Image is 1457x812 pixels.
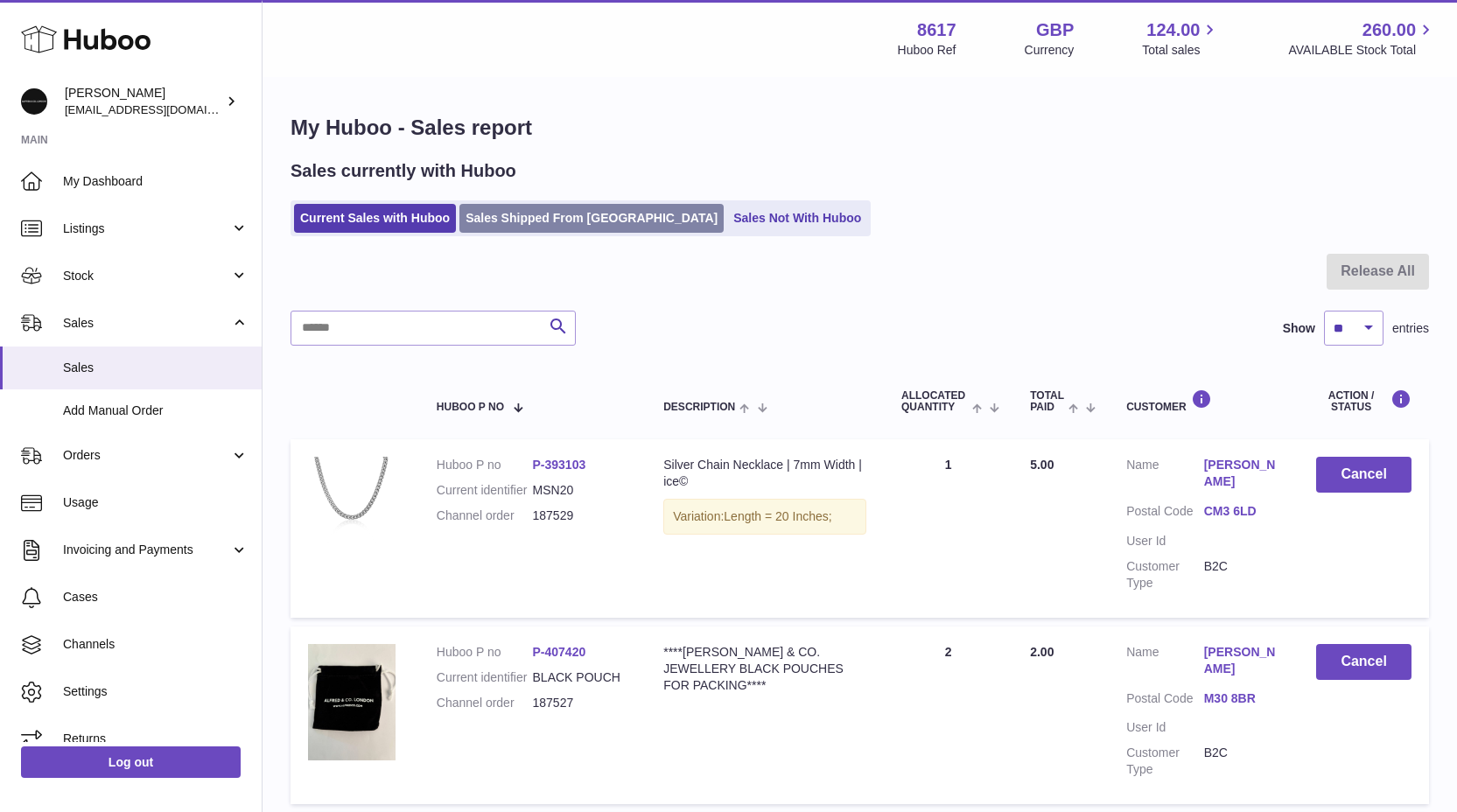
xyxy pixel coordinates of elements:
span: Usage [63,494,249,511]
dt: Huboo P no [437,644,533,661]
span: Invoicing and Payments [63,542,230,558]
span: 2.00 [1030,645,1054,659]
a: Log out [21,746,241,778]
a: [PERSON_NAME] [1204,457,1282,490]
a: 260.00 AVAILABLE Stock Total [1288,18,1436,59]
a: Sales Not With Huboo [727,204,867,233]
img: 86171736511865.jpg [308,644,396,760]
span: Listings [63,220,230,237]
dt: Channel order [437,695,533,711]
span: Cases [63,589,249,605]
div: ****[PERSON_NAME] & CO. JEWELLERY BLACK POUCHES FOR PACKING**** [663,644,866,694]
span: 5.00 [1030,458,1054,472]
img: hello@alfredco.com [21,88,47,115]
dd: B2C [1204,558,1282,591]
div: Huboo Ref [898,42,956,59]
a: CM3 6LD [1204,503,1282,520]
span: Huboo P no [437,402,504,413]
dt: Customer Type [1126,745,1204,778]
div: [PERSON_NAME] [65,85,222,118]
button: Cancel [1316,457,1411,493]
span: Stock [63,268,230,284]
dt: Channel order [437,507,533,524]
dt: Name [1126,457,1204,494]
h2: Sales currently with Huboo [291,159,516,183]
span: entries [1392,320,1429,337]
a: Sales Shipped From [GEOGRAPHIC_DATA] [459,204,724,233]
span: [EMAIL_ADDRESS][DOMAIN_NAME] [65,102,257,116]
div: Variation: [663,499,866,535]
div: Currency [1025,42,1075,59]
a: [PERSON_NAME] [1204,644,1282,677]
div: Silver Chain Necklace | 7mm Width | ice© [663,457,866,490]
label: Show [1283,320,1315,337]
span: ALLOCATED Quantity [901,390,968,413]
dd: MSN20 [533,482,629,499]
dt: Current identifier [437,669,533,686]
strong: GBP [1036,18,1074,42]
button: Cancel [1316,644,1411,680]
a: P-393103 [533,458,586,472]
span: Total paid [1030,390,1064,413]
span: Length = 20 Inches; [724,509,831,523]
h1: My Huboo - Sales report [291,114,1429,142]
dt: Huboo P no [437,457,533,473]
span: Sales [63,315,230,332]
div: Action / Status [1316,389,1411,413]
dt: Postal Code [1126,690,1204,711]
dt: Current identifier [437,482,533,499]
img: IMG_5423_F-scaled.jpg [308,457,396,544]
dd: 187529 [533,507,629,524]
a: Current Sales with Huboo [294,204,456,233]
a: 124.00 Total sales [1142,18,1220,59]
td: 1 [884,439,1012,617]
dd: 187527 [533,695,629,711]
dt: Name [1126,644,1204,682]
dt: Customer Type [1126,558,1204,591]
strong: 8617 [917,18,956,42]
span: Description [663,402,735,413]
a: M30 8BR [1204,690,1282,707]
dt: Postal Code [1126,503,1204,524]
span: Returns [63,731,249,747]
span: 124.00 [1146,18,1200,42]
span: Sales [63,360,249,376]
dt: User Id [1126,719,1204,736]
div: Customer [1126,389,1281,413]
span: Orders [63,447,230,464]
dd: BLACK POUCH [533,669,629,686]
span: 260.00 [1362,18,1416,42]
span: My Dashboard [63,173,249,190]
span: Add Manual Order [63,402,249,419]
dd: B2C [1204,745,1282,778]
span: Total sales [1142,42,1220,59]
span: AVAILABLE Stock Total [1288,42,1436,59]
dt: User Id [1126,533,1204,549]
span: Channels [63,636,249,653]
a: P-407420 [533,645,586,659]
td: 2 [884,626,1012,804]
span: Settings [63,683,249,700]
